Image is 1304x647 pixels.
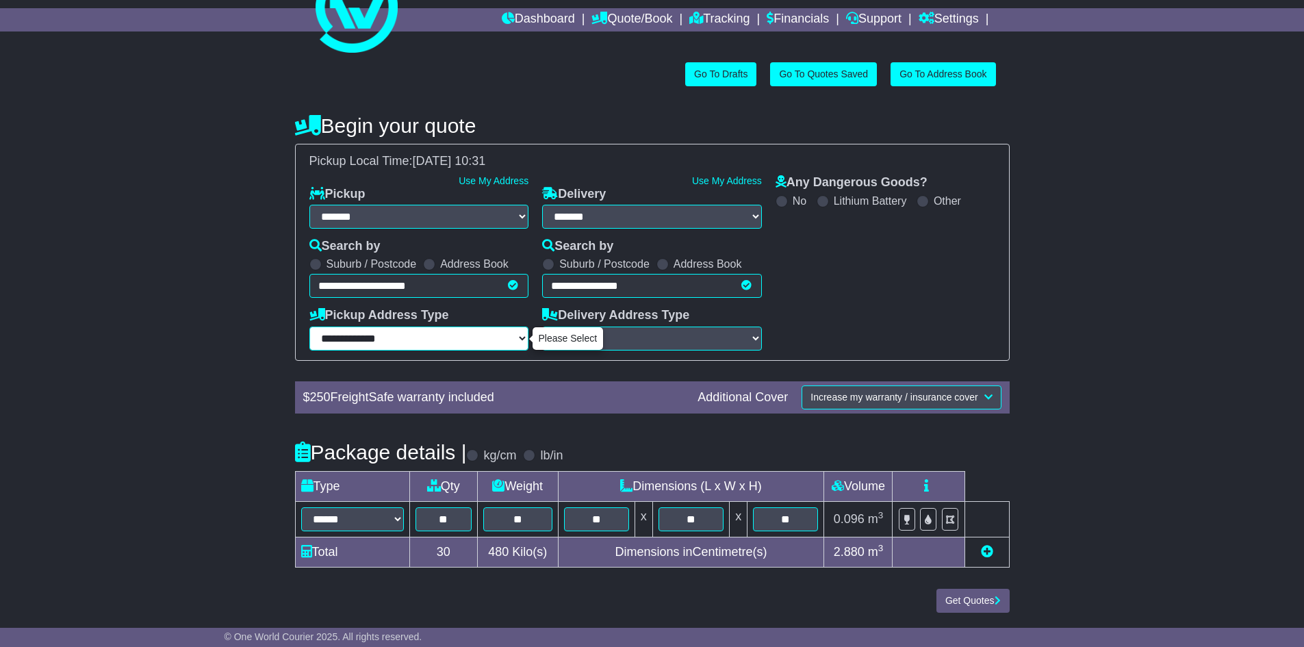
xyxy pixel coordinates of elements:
[309,239,381,254] label: Search by
[810,392,977,403] span: Increase my warranty / insurance cover
[868,545,884,559] span: m
[846,8,902,31] a: Support
[689,8,750,31] a: Tracking
[834,545,865,559] span: 2.880
[502,8,575,31] a: Dashboard
[878,510,884,520] sup: 3
[310,390,331,404] span: 250
[559,257,650,270] label: Suburb / Postcode
[691,390,795,405] div: Additional Cover
[558,537,824,567] td: Dimensions in Centimetre(s)
[477,537,558,567] td: Kilo(s)
[542,239,613,254] label: Search by
[824,471,893,501] td: Volume
[225,631,422,642] span: © One World Courier 2025. All rights reserved.
[868,512,884,526] span: m
[919,8,979,31] a: Settings
[767,8,829,31] a: Financials
[692,175,762,186] a: Use My Address
[770,62,877,86] a: Go To Quotes Saved
[540,448,563,464] label: lb/in
[459,175,528,186] a: Use My Address
[409,471,477,501] td: Qty
[295,114,1010,137] h4: Begin your quote
[834,512,865,526] span: 0.096
[793,194,806,207] label: No
[488,545,509,559] span: 480
[635,501,652,537] td: x
[776,175,928,190] label: Any Dangerous Goods?
[981,545,993,559] a: Add new item
[309,308,449,323] label: Pickup Address Type
[591,8,672,31] a: Quote/Book
[878,543,884,553] sup: 3
[477,471,558,501] td: Weight
[533,328,602,349] div: Please Select
[309,187,366,202] label: Pickup
[440,257,509,270] label: Address Book
[483,448,516,464] label: kg/cm
[730,501,747,537] td: x
[413,154,486,168] span: [DATE] 10:31
[327,257,417,270] label: Suburb / Postcode
[542,308,689,323] label: Delivery Address Type
[558,471,824,501] td: Dimensions (L x W x H)
[936,589,1010,613] button: Get Quotes
[934,194,961,207] label: Other
[409,537,477,567] td: 30
[834,194,907,207] label: Lithium Battery
[685,62,756,86] a: Go To Drafts
[295,441,467,464] h4: Package details |
[802,385,1001,409] button: Increase my warranty / insurance cover
[891,62,995,86] a: Go To Address Book
[674,257,742,270] label: Address Book
[295,537,409,567] td: Total
[296,390,691,405] div: $ FreightSafe warranty included
[542,187,606,202] label: Delivery
[303,154,1002,169] div: Pickup Local Time:
[295,471,409,501] td: Type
